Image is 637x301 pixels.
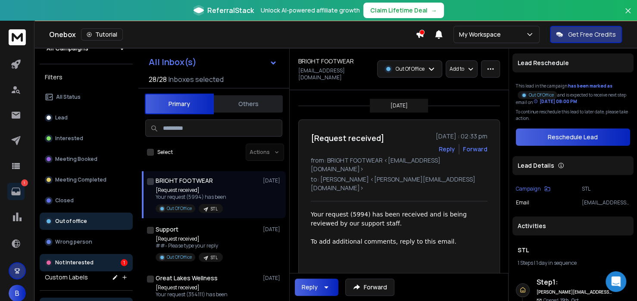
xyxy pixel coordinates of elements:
p: [DATE] [390,102,408,109]
p: ##- Please type your reply [156,242,223,249]
p: Add to [450,66,464,72]
p: Email [516,199,529,206]
a: 1 [7,183,25,200]
p: to: [PERSON_NAME] <[PERSON_NAME][EMAIL_ADDRESS][DOMAIN_NAME]> [311,175,487,192]
p: Out Of Office [167,254,192,260]
span: 1 Steps [518,259,533,267]
button: Not Interested1 [40,254,133,271]
p: Unlock AI-powered affiliate growth [261,6,360,15]
button: Interested [40,130,133,147]
p: Lead Details [518,161,554,170]
h1: All Campaigns [47,44,88,53]
h1: BRIGHT FOOTWEAR [156,176,213,185]
h6: [PERSON_NAME][EMAIL_ADDRESS][DOMAIN_NAME] [537,289,612,295]
h1: Support [156,225,178,234]
div: Activities [512,216,634,235]
button: All Campaigns [40,40,133,57]
span: 28 / 28 [149,74,167,85]
div: Forward [463,145,487,154]
button: All Status [40,88,133,106]
div: This lead in the campaign and is expected to receive next step email on [516,83,630,105]
button: Get Free Credits [550,26,622,43]
h1: All Inbox(s) [149,58,197,66]
h1: [Request received] [311,132,384,144]
p: Campaign [516,185,541,192]
div: | [518,260,628,267]
p: [DATE] [263,226,282,233]
p: Meeting Booked [55,156,97,163]
button: Reply [295,279,338,296]
div: 1 [121,259,128,266]
p: [Request received] [156,284,228,291]
div: Your request (5994) has been received and is being reviewed by our support staff. To add addition... [311,210,481,246]
button: Lead [40,109,133,126]
p: [EMAIL_ADDRESS][DOMAIN_NAME] [582,199,630,206]
div: [DATE] 08:00 PM [534,98,577,105]
div: Onebox [49,28,415,41]
p: 1 [21,179,28,186]
button: Out of office [40,213,133,230]
button: Tutorial [81,28,123,41]
button: All Inbox(s) [142,53,284,71]
p: Out Of Office [529,92,554,98]
p: Meeting Completed [55,176,106,183]
p: Lead [55,114,68,121]
p: [EMAIL_ADDRESS][DOMAIN_NAME] [298,67,372,81]
p: [Request received] [156,187,226,194]
p: All Status [56,94,81,100]
p: [DATE] : 02:33 pm [436,132,487,141]
p: Your request (354111) has been [156,291,228,298]
h1: BRIGHT FOOTWEAR [298,57,354,66]
p: STL [211,206,218,212]
p: Interested [55,135,83,142]
p: Out Of Office [396,66,425,72]
button: Meeting Booked [40,150,133,168]
p: Out Of Office [167,205,192,212]
button: Others [214,94,283,113]
p: Out of office [55,218,87,225]
p: Get Free Credits [568,30,616,39]
button: Close banner [622,5,634,26]
span: ReferralStack [207,5,254,16]
p: STL [582,185,630,192]
h1: STL [518,246,628,254]
p: Closed [55,197,74,204]
div: Reply [302,283,318,292]
h6: Step 1 : [537,277,612,287]
label: Select [157,149,173,156]
button: Closed [40,192,133,209]
p: [DATE] [263,177,282,184]
h3: Custom Labels [45,273,88,282]
p: [DATE] [263,275,282,282]
p: [Request received] [156,235,223,242]
h3: Inboxes selected [169,74,224,85]
h1: Great Lakes Wellness [156,274,218,282]
p: STL [211,254,218,261]
p: from: BRIGHT FOOTWEAR <[EMAIL_ADDRESS][DOMAIN_NAME]> [311,156,487,173]
button: Primary [145,94,214,114]
h3: Filters [40,71,133,83]
button: Campaign [516,185,550,192]
p: To continue reschedule this lead to later date, please take action. [516,109,630,122]
p: My Workspace [459,30,504,39]
button: Reschedule Lead [516,129,630,146]
button: Forward [345,279,394,296]
span: → [431,6,437,15]
button: Wrong person [40,233,133,251]
p: Not Interested [55,259,94,266]
p: Lead Reschedule [518,59,569,67]
span: has been marked as [568,83,612,89]
p: Your request (5994) has been [156,194,226,201]
button: Claim Lifetime Deal→ [363,3,444,18]
p: Wrong person [55,238,92,245]
span: 1 day in sequence [536,259,577,267]
div: Open Intercom Messenger [606,271,626,292]
button: Meeting Completed [40,171,133,188]
button: Reply [439,145,455,154]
